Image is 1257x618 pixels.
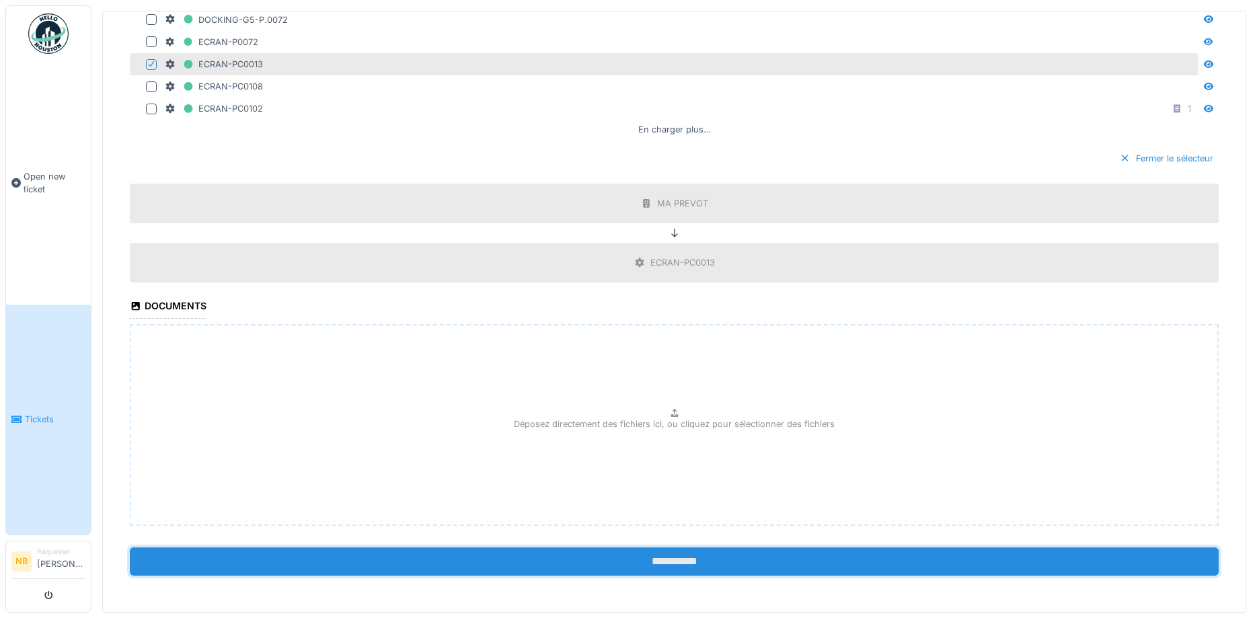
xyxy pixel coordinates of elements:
[37,547,85,557] div: Requester
[6,61,91,305] a: Open new ticket
[11,551,32,572] li: NB
[657,197,708,210] div: MA PREVOT
[165,78,263,95] div: ECRAN-PC0108
[1114,149,1219,167] div: Fermer le sélecteur
[633,120,716,139] div: En charger plus…
[24,170,85,196] span: Open new ticket
[37,547,85,576] li: [PERSON_NAME]
[1188,102,1191,115] div: 1
[130,296,206,319] div: Documents
[514,418,835,430] p: Déposez directement des fichiers ici, ou cliquez pour sélectionner des fichiers
[650,256,715,269] div: ECRAN-PC0013
[165,56,263,73] div: ECRAN-PC0013
[165,11,288,28] div: DOCKING-G5-P.0072
[25,413,85,426] span: Tickets
[6,305,91,535] a: Tickets
[165,100,263,117] div: ECRAN-PC0102
[28,13,69,54] img: Badge_color-CXgf-gQk.svg
[11,547,85,579] a: NB Requester[PERSON_NAME]
[165,34,258,50] div: ECRAN-P0072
